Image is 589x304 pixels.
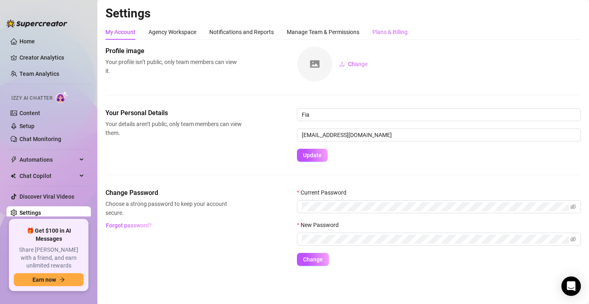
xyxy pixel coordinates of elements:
[297,149,328,162] button: Update
[148,28,196,36] div: Agency Workspace
[105,120,242,137] span: Your details aren’t public, only team members can view them.
[14,273,84,286] button: Earn nowarrow-right
[105,188,242,198] span: Change Password
[105,58,242,75] span: Your profile isn’t public, only team members can view it.
[561,276,581,296] div: Open Intercom Messenger
[19,136,61,142] a: Chat Monitoring
[105,199,242,217] span: Choose a strong password to keep your account secure.
[11,173,16,179] img: Chat Copilot
[303,152,322,158] span: Update
[19,51,84,64] a: Creator Analytics
[372,28,408,36] div: Plans & Billing
[303,256,323,263] span: Change
[14,227,84,243] span: 🎁 Get $100 in AI Messages
[19,71,59,77] a: Team Analytics
[570,204,576,210] span: eye-invisible
[297,221,344,229] label: New Password
[348,61,368,67] span: Change
[105,46,242,56] span: Profile image
[32,276,56,283] span: Earn now
[14,246,84,270] span: Share [PERSON_NAME] with a friend, and earn unlimited rewards
[105,219,152,232] button: Forgot password?
[297,47,332,81] img: square-placeholder.png
[333,58,374,71] button: Change
[56,91,68,103] img: AI Chatter
[11,156,17,163] span: thunderbolt
[19,110,40,116] a: Content
[19,123,34,129] a: Setup
[339,61,345,67] span: upload
[105,6,581,21] h2: Settings
[297,253,329,266] button: Change
[297,188,352,197] label: Current Password
[19,210,41,216] a: Settings
[302,202,569,211] input: Current Password
[302,235,569,244] input: New Password
[19,153,77,166] span: Automations
[570,236,576,242] span: eye-invisible
[297,108,581,121] input: Enter name
[19,169,77,182] span: Chat Copilot
[106,222,152,229] span: Forgot password?
[287,28,359,36] div: Manage Team & Permissions
[59,277,65,283] span: arrow-right
[19,38,35,45] a: Home
[105,108,242,118] span: Your Personal Details
[6,19,67,28] img: logo-BBDzfeDw.svg
[19,193,74,200] a: Discover Viral Videos
[105,28,135,36] div: My Account
[11,94,52,102] span: Izzy AI Chatter
[297,128,581,141] input: Enter new email
[209,28,274,36] div: Notifications and Reports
